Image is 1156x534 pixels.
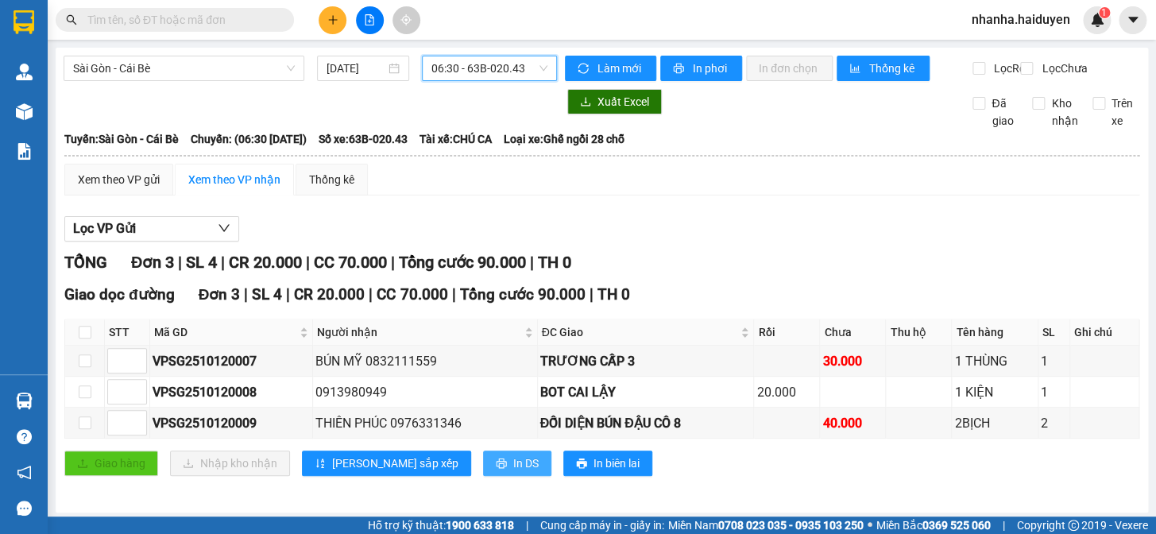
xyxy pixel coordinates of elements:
div: TRƯƠNG CẤP 3 [540,351,752,371]
span: Loại xe: Ghế ngồi 28 chỗ [504,130,624,148]
span: CR 20.000 [294,285,365,304]
div: 1 [1041,382,1067,402]
span: | [1003,517,1005,534]
span: Cung cấp máy in - giấy in: [540,517,664,534]
span: Tổng cước 90.000 [459,285,585,304]
span: CC 70.000 [377,285,447,304]
span: Trên xe [1105,95,1140,130]
span: | [369,285,373,304]
span: | [305,253,309,272]
th: Thu hộ [886,319,952,346]
span: printer [576,458,587,470]
th: STT [105,319,150,346]
img: solution-icon [16,143,33,160]
div: VPSG2510120008 [153,382,310,402]
img: warehouse-icon [16,103,33,120]
span: Miền Nam [668,517,864,534]
img: logo-vxr [14,10,34,34]
div: Xem theo VP nhận [188,171,280,188]
div: THIÊN PHÚC 0976331346 [315,413,535,433]
div: 20.000 [756,382,817,402]
button: uploadGiao hàng [64,451,158,476]
span: bar-chart [849,63,863,75]
div: 30.000 [822,351,883,371]
b: Tuyến: Sài Gòn - Cái Bè [64,133,179,145]
span: | [529,253,533,272]
span: Đơn 3 [131,253,173,272]
span: 06:30 - 63B-020.43 [431,56,547,80]
button: printerIn phơi [660,56,742,81]
div: VPSG2510120009 [153,413,310,433]
span: Lọc VP Gửi [73,219,136,238]
span: Miền Bắc [876,517,991,534]
img: icon-new-feature [1090,13,1104,27]
span: | [451,285,455,304]
span: TỔNG [64,253,107,272]
span: sync [578,63,591,75]
span: 1 [1101,7,1107,18]
span: file-add [364,14,375,25]
button: printerIn DS [483,451,551,476]
div: 2BỊCH [954,413,1034,433]
th: Rồi [754,319,820,346]
th: Tên hàng [952,319,1038,346]
span: Tổng cước 90.000 [398,253,525,272]
span: notification [17,465,32,480]
span: Số xe: 63B-020.43 [319,130,408,148]
button: bar-chartThống kê [837,56,930,81]
div: 1 [1041,351,1067,371]
button: aim [392,6,420,34]
span: caret-down [1126,13,1140,27]
span: Mã GD [154,323,296,341]
button: caret-down [1119,6,1146,34]
span: download [580,96,591,109]
span: SL 4 [185,253,216,272]
th: SL [1038,319,1070,346]
input: 12/10/2025 [327,60,386,77]
span: question-circle [17,429,32,444]
div: 40.000 [822,413,883,433]
span: Lọc Chưa [1035,60,1089,77]
span: CC 70.000 [313,253,386,272]
div: 2 [1041,413,1067,433]
span: In biên lai [593,455,640,472]
span: message [17,501,32,516]
div: ĐỐI DIỆN BÚN ĐẬU CÔ 8 [540,413,752,433]
span: Lọc Rồi [988,60,1030,77]
span: | [589,285,593,304]
span: | [220,253,224,272]
div: 1 KIỆN [954,382,1034,402]
span: | [244,285,248,304]
span: | [526,517,528,534]
span: Tài xế: CHÚ CA [419,130,492,148]
sup: 1 [1099,7,1110,18]
button: In đơn chọn [746,56,833,81]
span: Sài Gòn - Cái Bè [73,56,295,80]
span: Người nhận [317,323,521,341]
span: TH 0 [597,285,629,304]
td: VPSG2510120009 [150,408,313,439]
span: sort-ascending [315,458,326,470]
input: Tìm tên, số ĐT hoặc mã đơn [87,11,275,29]
span: Đơn 3 [199,285,241,304]
span: ⚪️ [868,522,872,528]
span: Thống kê [869,60,917,77]
button: syncLàm mới [565,56,656,81]
div: BÚN MỸ 0832111559 [315,351,535,371]
span: | [390,253,394,272]
strong: 0708 023 035 - 0935 103 250 [718,519,864,532]
div: 0913980949 [315,382,535,402]
div: VPSG2510120007 [153,351,310,371]
span: Giao dọc đường [64,285,175,304]
span: nhanha.haiduyen [959,10,1083,29]
th: Ghi chú [1070,319,1139,346]
button: plus [319,6,346,34]
span: down [218,222,230,234]
span: In DS [513,455,539,472]
span: Làm mới [597,60,644,77]
span: Đã giao [985,95,1020,130]
span: CR 20.000 [228,253,301,272]
span: search [66,14,77,25]
th: Chưa [820,319,886,346]
img: warehouse-icon [16,393,33,409]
